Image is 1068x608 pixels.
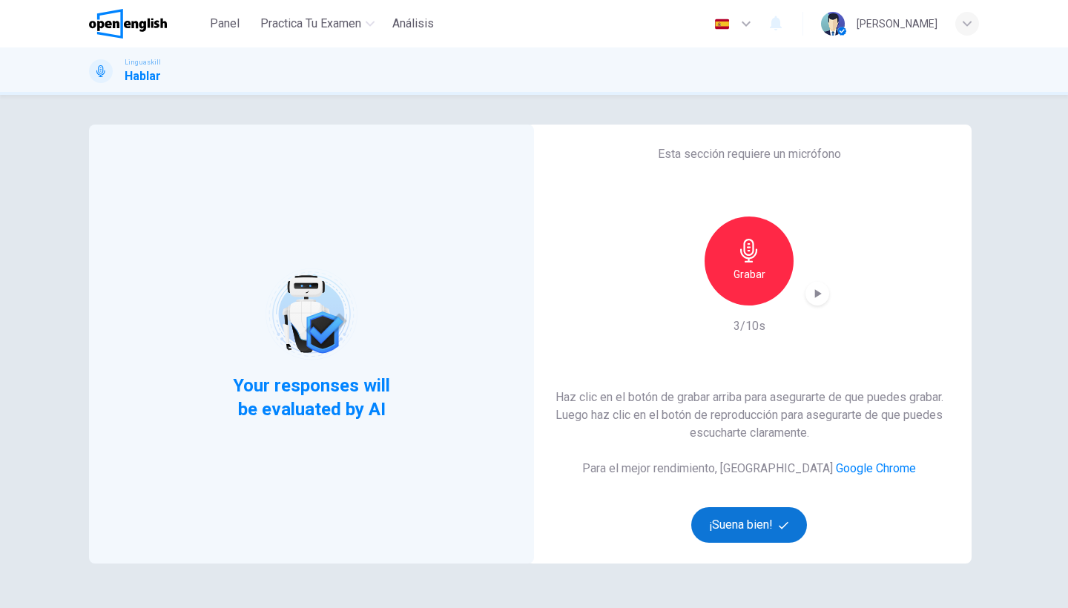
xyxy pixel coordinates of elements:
img: es [713,19,731,30]
button: Análisis [386,10,440,37]
a: Google Chrome [836,461,916,475]
button: Panel [201,10,248,37]
img: OpenEnglish logo [89,9,167,39]
span: Practica tu examen [260,15,361,33]
span: Panel [210,15,240,33]
h6: Grabar [734,265,765,283]
button: Grabar [705,217,794,305]
img: Profile picture [821,12,845,36]
a: OpenEnglish logo [89,9,201,39]
h6: Esta sección requiere un micrófono [658,145,841,163]
img: robot icon [264,267,358,361]
h1: Hablar [125,67,161,85]
h6: Para el mejor rendimiento, [GEOGRAPHIC_DATA] [582,460,916,478]
span: Análisis [392,15,434,33]
h6: 3/10s [734,317,765,335]
button: ¡Suena bien! [691,507,807,543]
button: Practica tu examen [254,10,380,37]
h6: Haz clic en el botón de grabar arriba para asegurarte de que puedes grabar. Luego haz clic en el ... [550,389,948,442]
div: [PERSON_NAME] [857,15,937,33]
span: Your responses will be evaluated by AI [222,374,402,421]
span: Linguaskill [125,57,161,67]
